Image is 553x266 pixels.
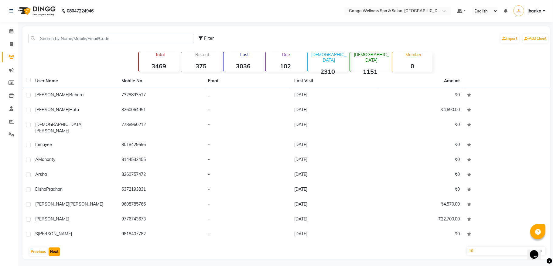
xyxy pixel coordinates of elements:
[35,186,46,192] span: Disha
[35,128,69,134] span: [PERSON_NAME]
[377,227,464,242] td: ₹0
[118,88,205,103] td: 7328893517
[266,62,306,70] strong: 102
[204,88,291,103] td: -
[527,242,547,260] iframe: chat widget
[377,153,464,168] td: ₹0
[204,168,291,182] td: -
[226,52,263,57] p: Lost
[204,197,291,212] td: -
[291,118,377,138] td: [DATE]
[204,36,214,41] span: Filter
[118,197,205,212] td: 9608785766
[67,2,94,19] b: 08047224946
[118,74,205,88] th: Mobile No.
[118,153,205,168] td: 8144532455
[118,138,205,153] td: 8018429596
[267,52,306,57] p: Due
[291,103,377,118] td: [DATE]
[527,8,541,14] span: Jhanka
[35,231,38,237] span: S
[395,52,432,57] p: Member
[204,103,291,118] td: -
[204,212,291,227] td: -
[291,88,377,103] td: [DATE]
[118,227,205,242] td: 9818407782
[291,227,377,242] td: [DATE]
[377,88,464,103] td: ₹0
[291,138,377,153] td: [DATE]
[291,182,377,197] td: [DATE]
[118,168,205,182] td: 8260757472
[377,118,464,138] td: ₹0
[35,122,83,127] span: [DEMOGRAPHIC_DATA]
[514,5,524,16] img: Jhanka
[350,68,390,75] strong: 1151
[291,153,377,168] td: [DATE]
[69,92,84,97] span: Behera
[523,34,548,43] a: Add Client
[35,157,38,162] span: A
[291,74,377,88] th: Last Visit
[291,197,377,212] td: [DATE]
[118,212,205,227] td: 9776743673
[29,247,47,256] button: Previous
[118,118,205,138] td: 7788960212
[35,107,69,112] span: [PERSON_NAME]
[224,62,263,70] strong: 3036
[291,212,377,227] td: [DATE]
[35,216,69,222] span: [PERSON_NAME]
[35,92,69,97] span: [PERSON_NAME]
[69,107,79,112] span: Hota
[184,52,221,57] p: Recent
[46,186,63,192] span: Pradhan
[353,52,390,63] p: [DEMOGRAPHIC_DATA]
[38,157,55,162] span: Mohanty
[35,142,52,147] span: Itimayee
[377,212,464,227] td: ₹22,700.00
[377,138,464,153] td: ₹0
[15,2,57,19] img: logo
[204,153,291,168] td: -
[441,74,464,88] th: Amount
[204,182,291,197] td: -
[38,231,72,237] span: [PERSON_NAME]
[35,201,69,207] span: [PERSON_NAME]
[377,103,464,118] td: ₹4,690.00
[141,52,179,57] p: Total
[139,62,179,70] strong: 3469
[181,62,221,70] strong: 375
[28,34,194,43] input: Search by Name/Mobile/Email/Code
[204,227,291,242] td: -
[310,52,348,63] p: [DEMOGRAPHIC_DATA]
[204,118,291,138] td: -
[35,172,47,177] span: Arsha
[500,34,519,43] a: Import
[392,62,432,70] strong: 0
[308,68,348,75] strong: 2310
[377,168,464,182] td: ₹0
[32,74,118,88] th: User Name
[118,182,205,197] td: 6372193831
[377,182,464,197] td: ₹0
[204,74,291,88] th: Email
[49,247,60,256] button: Next
[204,138,291,153] td: -
[69,201,103,207] span: [PERSON_NAME]
[118,103,205,118] td: 8260064951
[291,168,377,182] td: [DATE]
[377,197,464,212] td: ₹4,570.00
